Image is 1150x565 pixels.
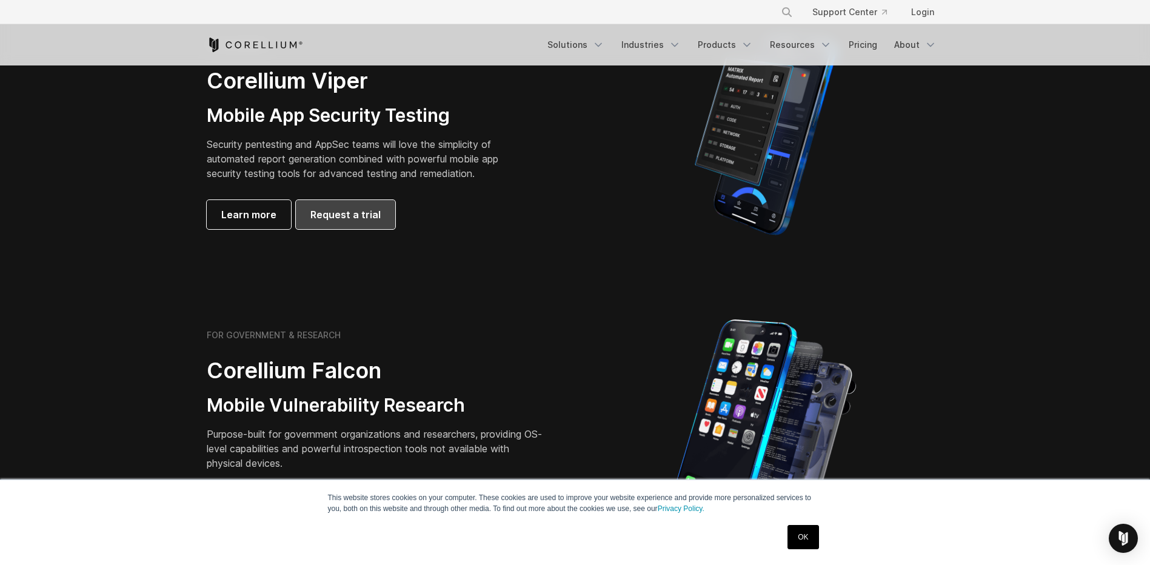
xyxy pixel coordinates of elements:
div: Navigation Menu [540,34,944,56]
h3: Mobile Vulnerability Research [207,394,546,417]
a: About [887,34,944,56]
p: Security pentesting and AppSec teams will love the simplicity of automated report generation comb... [207,137,517,181]
span: Learn more [221,207,276,222]
a: Privacy Policy. [658,504,704,513]
h2: Corellium Viper [207,67,517,95]
p: This website stores cookies on your computer. These cookies are used to improve your website expe... [328,492,823,514]
a: OK [787,525,818,549]
img: Corellium MATRIX automated report on iPhone showing app vulnerability test results across securit... [674,28,857,241]
a: Resources [763,34,839,56]
div: Navigation Menu [766,1,944,23]
a: Products [690,34,760,56]
a: Support Center [803,1,897,23]
h3: Mobile App Security Testing [207,104,517,127]
h2: Corellium Falcon [207,357,546,384]
a: Industries [614,34,688,56]
h6: FOR GOVERNMENT & RESEARCH [207,330,341,341]
p: Purpose-built for government organizations and researchers, providing OS-level capabilities and p... [207,427,546,470]
img: iPhone model separated into the mechanics used to build the physical device. [674,318,857,530]
a: Solutions [540,34,612,56]
a: Request a trial [296,200,395,229]
button: Search [776,1,798,23]
span: Request a trial [310,207,381,222]
div: Open Intercom Messenger [1109,524,1138,553]
a: Learn more [207,200,291,229]
a: Login [901,1,944,23]
a: Corellium Home [207,38,303,52]
a: Pricing [841,34,884,56]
